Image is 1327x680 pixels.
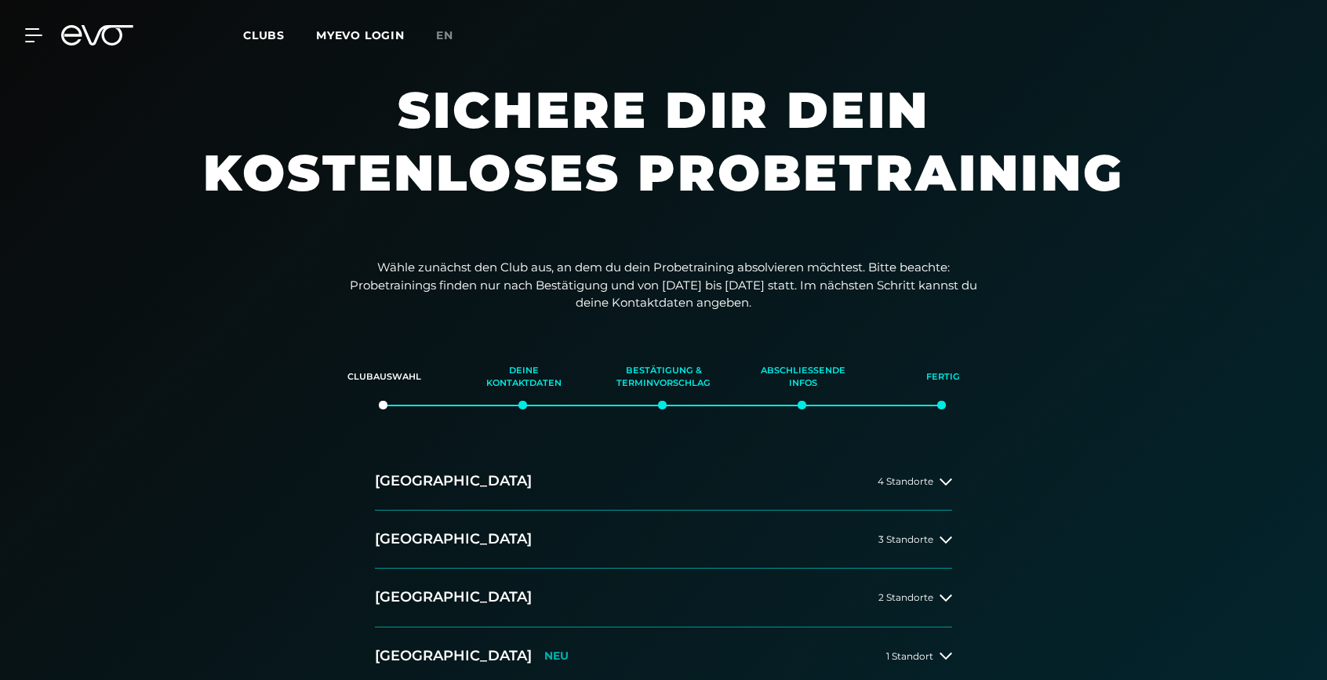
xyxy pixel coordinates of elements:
[544,649,569,663] p: NEU
[436,27,472,45] a: en
[243,28,285,42] span: Clubs
[474,356,574,398] div: Deine Kontaktdaten
[375,471,532,491] h2: [GEOGRAPHIC_DATA]
[893,356,993,398] div: Fertig
[878,476,933,486] span: 4 Standorte
[350,259,977,312] p: Wähle zunächst den Club aus, an dem du dein Probetraining absolvieren möchtest. Bitte beachte: Pr...
[316,28,405,42] a: MYEVO LOGIN
[375,511,952,569] button: [GEOGRAPHIC_DATA]3 Standorte
[243,27,316,42] a: Clubs
[375,529,532,549] h2: [GEOGRAPHIC_DATA]
[375,453,952,511] button: [GEOGRAPHIC_DATA]4 Standorte
[375,646,532,666] h2: [GEOGRAPHIC_DATA]
[375,587,532,607] h2: [GEOGRAPHIC_DATA]
[436,28,453,42] span: en
[878,592,933,602] span: 2 Standorte
[886,651,933,661] span: 1 Standort
[613,356,714,398] div: Bestätigung & Terminvorschlag
[193,78,1134,235] h1: Sichere dir dein kostenloses Probetraining
[878,534,933,544] span: 3 Standorte
[753,356,853,398] div: Abschließende Infos
[375,569,952,627] button: [GEOGRAPHIC_DATA]2 Standorte
[334,356,434,398] div: Clubauswahl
